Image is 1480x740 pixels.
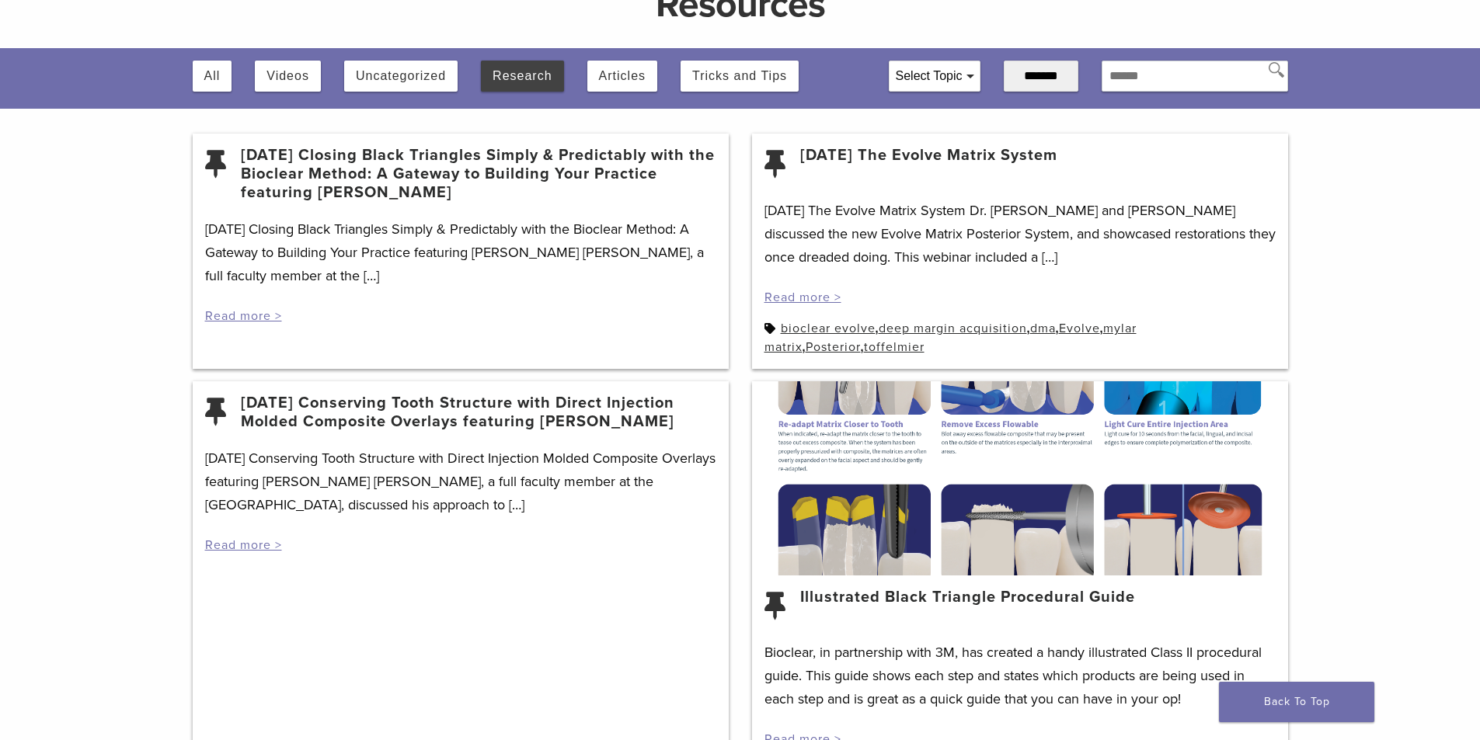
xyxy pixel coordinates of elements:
a: [DATE] Closing Black Triangles Simply & Predictably with the Bioclear Method: A Gateway to Buildi... [241,146,716,202]
button: Uncategorized [356,61,446,92]
a: dma [1030,321,1056,336]
a: Back To Top [1219,682,1374,722]
button: Videos [266,61,309,92]
a: Evolve [1059,321,1100,336]
a: deep margin acquisition [879,321,1027,336]
a: Posterior [806,339,861,355]
a: bioclear evolve [781,321,876,336]
button: Research [493,61,552,92]
a: Illustrated Black Triangle Procedural Guide [800,588,1135,625]
a: toffelmier [864,339,925,355]
a: Read more > [205,308,282,324]
div: , , , , , , [764,319,1276,356]
p: [DATE] The Evolve Matrix System Dr. [PERSON_NAME] and [PERSON_NAME] discussed the new Evolve Matr... [764,199,1276,269]
p: [DATE] Conserving Tooth Structure with Direct Injection Molded Composite Overlays featuring [PERS... [205,446,716,516]
p: Bioclear, in partnership with 3M, has created a handy illustrated Class II procedural guide. This... [764,641,1276,710]
a: Read more > [205,537,282,553]
a: [DATE] The Evolve Matrix System [800,146,1057,183]
button: Articles [599,61,646,92]
p: [DATE] Closing Black Triangles Simply & Predictably with the Bioclear Method: A Gateway to Buildi... [205,217,716,287]
a: [DATE] Conserving Tooth Structure with Direct Injection Molded Composite Overlays featuring [PERS... [241,394,716,431]
div: Select Topic [890,61,980,91]
a: Read more > [764,290,841,305]
button: All [204,61,221,92]
button: Tricks and Tips [692,61,787,92]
